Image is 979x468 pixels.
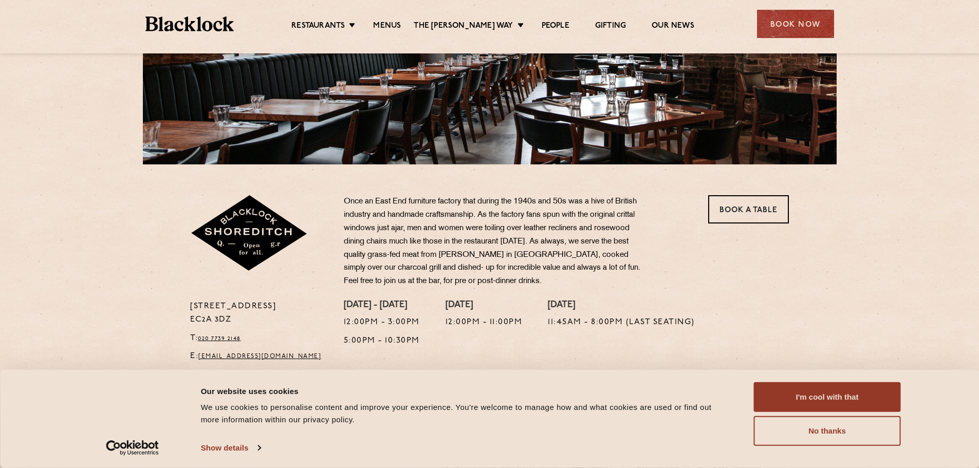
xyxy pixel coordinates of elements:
img: BL_Textured_Logo-footer-cropped.svg [145,16,234,31]
button: No thanks [754,416,901,446]
h4: [DATE] [446,300,523,311]
a: 020 7739 2148 [198,335,241,342]
a: People [542,21,569,32]
div: We use cookies to personalise content and improve your experience. You're welcome to manage how a... [201,401,731,426]
a: [EMAIL_ADDRESS][DOMAIN_NAME] [198,353,321,360]
p: 12:00pm - 3:00pm [344,316,420,329]
a: Gifting [595,21,626,32]
button: I'm cool with that [754,382,901,412]
p: 5:00pm - 10:30pm [344,334,420,348]
img: Shoreditch-stamp-v2-default.svg [190,195,309,272]
p: 12:00pm - 11:00pm [446,316,523,329]
p: [STREET_ADDRESS] EC2A 3DZ [190,300,328,327]
p: 11:45am - 8:00pm (Last seating) [548,316,695,329]
a: Restaurants [291,21,345,32]
div: Book Now [757,10,834,38]
div: Our website uses cookies [201,385,731,397]
p: E: [190,350,328,363]
p: Once an East End furniture factory that during the 1940s and 50s was a hive of British industry a... [344,195,647,288]
a: Show details [201,440,261,456]
h4: [DATE] - [DATE] [344,300,420,311]
a: Usercentrics Cookiebot - opens in a new window [87,440,177,456]
a: Our News [652,21,694,32]
p: T: [190,332,328,345]
a: The [PERSON_NAME] Way [414,21,513,32]
a: Book a Table [708,195,789,223]
a: Menus [373,21,401,32]
h4: [DATE] [548,300,695,311]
